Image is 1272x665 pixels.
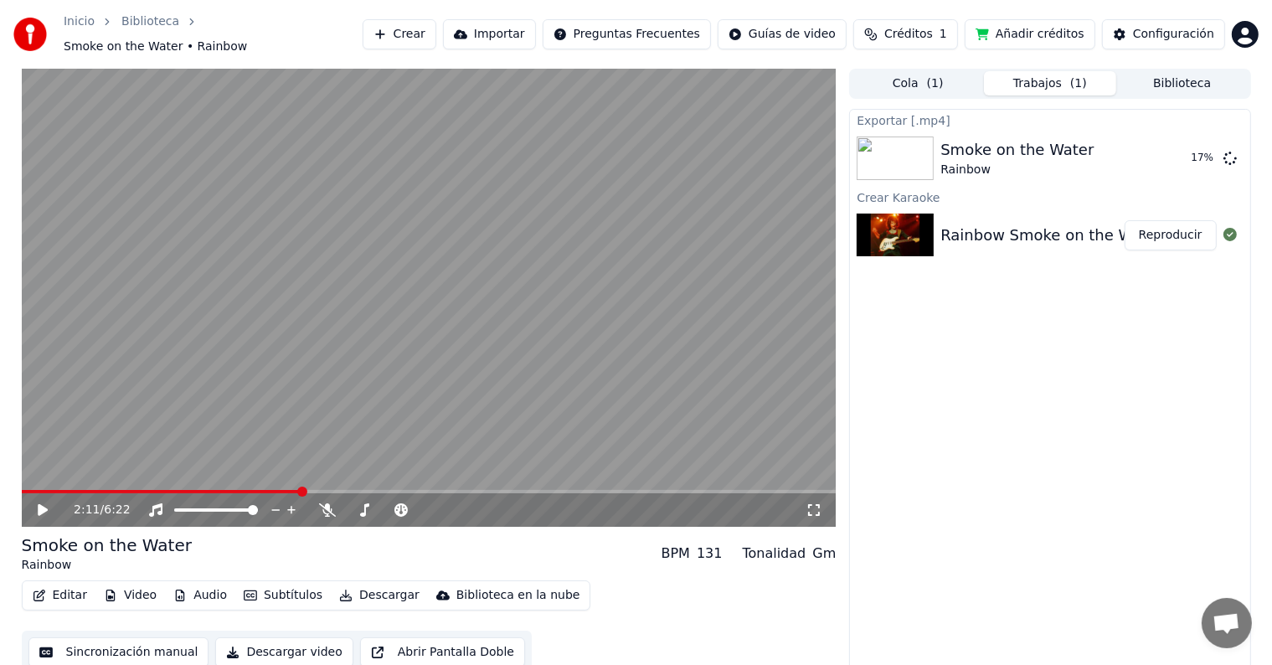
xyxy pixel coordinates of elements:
[850,110,1249,130] div: Exportar [.mp4]
[743,544,806,564] div: Tonalidad
[940,26,947,43] span: 1
[662,544,690,564] div: BPM
[984,71,1116,95] button: Trabajos
[1202,598,1252,648] div: Chat abierto
[104,502,130,518] span: 6:22
[22,557,193,574] div: Rainbow
[167,584,234,607] button: Audio
[26,584,94,607] button: Editar
[852,71,984,95] button: Cola
[965,19,1095,49] button: Añadir créditos
[718,19,847,49] button: Guías de video
[121,13,179,30] a: Biblioteca
[1102,19,1225,49] button: Configuración
[74,502,114,518] div: /
[22,534,193,557] div: Smoke on the Water
[13,18,47,51] img: youka
[237,584,329,607] button: Subtítulos
[74,502,100,518] span: 2:11
[853,19,958,49] button: Créditos1
[812,544,836,564] div: Gm
[940,138,1094,162] div: Smoke on the Water
[64,13,95,30] a: Inicio
[543,19,711,49] button: Preguntas Frecuentes
[697,544,723,564] div: 131
[1070,75,1087,92] span: ( 1 )
[850,187,1249,207] div: Crear Karaoke
[363,19,436,49] button: Crear
[64,13,363,55] nav: breadcrumb
[97,584,163,607] button: Video
[940,162,1094,178] div: Rainbow
[1125,220,1217,250] button: Reproducir
[456,587,580,604] div: Biblioteca en la nube
[927,75,944,92] span: ( 1 )
[64,39,247,55] span: Smoke on the Water • Rainbow
[884,26,933,43] span: Créditos
[332,584,426,607] button: Descargar
[1133,26,1214,43] div: Configuración
[443,19,536,49] button: Importar
[1116,71,1249,95] button: Biblioteca
[1192,152,1217,165] div: 17 %
[940,224,1206,247] div: Rainbow Smoke on the Water 1981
